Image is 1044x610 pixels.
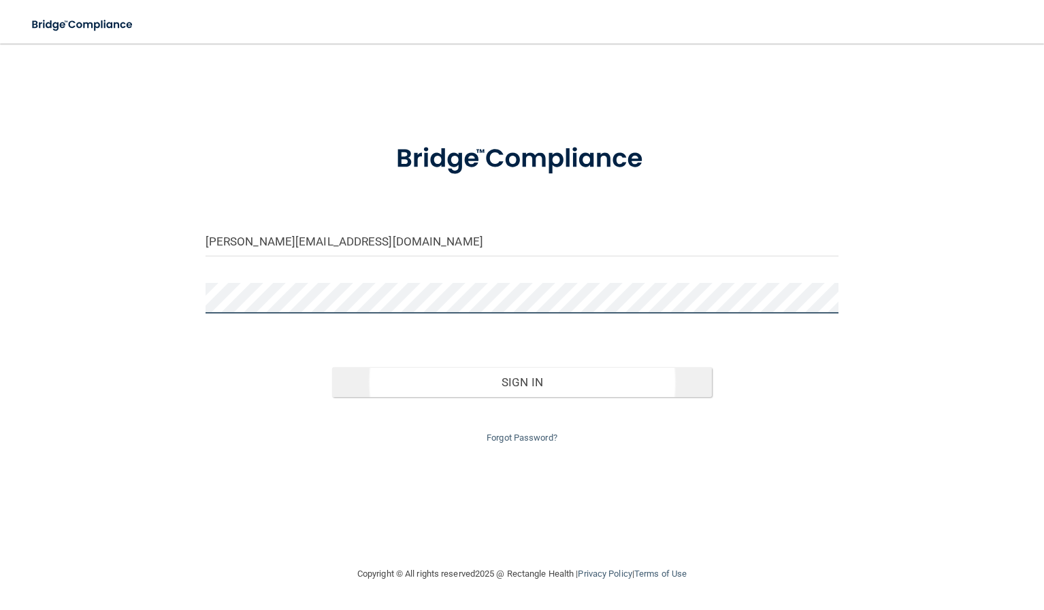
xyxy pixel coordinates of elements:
a: Privacy Policy [578,569,632,579]
input: Email [206,226,839,256]
div: Copyright © All rights reserved 2025 @ Rectangle Health | | [274,552,770,596]
img: bridge_compliance_login_screen.278c3ca4.svg [20,11,146,39]
img: bridge_compliance_login_screen.278c3ca4.svg [369,125,675,193]
a: Forgot Password? [487,433,557,443]
button: Sign In [332,367,712,397]
a: Terms of Use [634,569,687,579]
